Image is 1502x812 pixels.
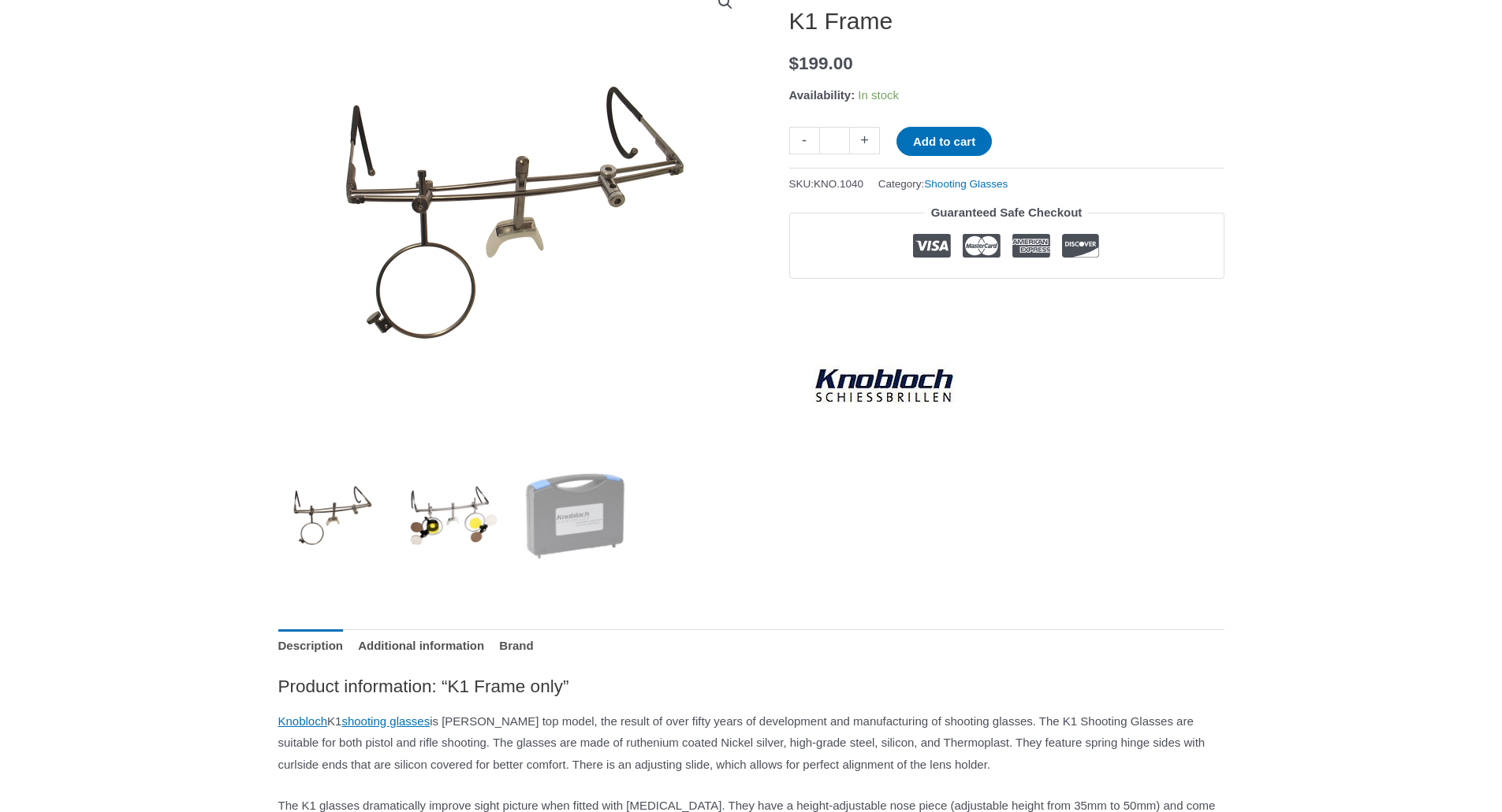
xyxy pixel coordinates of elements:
a: Brand [499,629,533,663]
span: Category: [878,174,1008,194]
button: Add to cart [896,127,992,156]
span: Availability: [789,88,855,102]
a: shooting glasses [341,714,430,728]
h1: K1 Frame [789,7,1224,35]
span: KNO.1040 [814,178,863,190]
h2: Product information: “K1 Frame only” [278,675,1224,698]
iframe: Customer reviews powered by Trustpilot [789,291,1224,310]
p: K1 is [PERSON_NAME] top model, the result of over fifty years of development and manufacturing of... [278,710,1224,777]
img: K1 Frame - Image 2 [399,461,509,570]
a: Description [278,629,344,663]
a: Knobloch [789,321,978,447]
img: K1 Frame [278,461,388,570]
a: + [850,127,880,154]
img: K1 Frame - Image 3 [520,461,630,570]
a: - [789,127,819,154]
bdi: 199.00 [789,54,853,73]
legend: Guaranteed Safe Checkout [925,202,1089,224]
a: Additional information [358,629,484,663]
span: In stock [858,88,899,102]
span: SKU: [789,174,864,194]
span: $ [789,54,799,73]
input: Product quantity [819,127,850,154]
a: Shooting Glasses [924,178,1008,190]
a: Knobloch [278,714,328,728]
